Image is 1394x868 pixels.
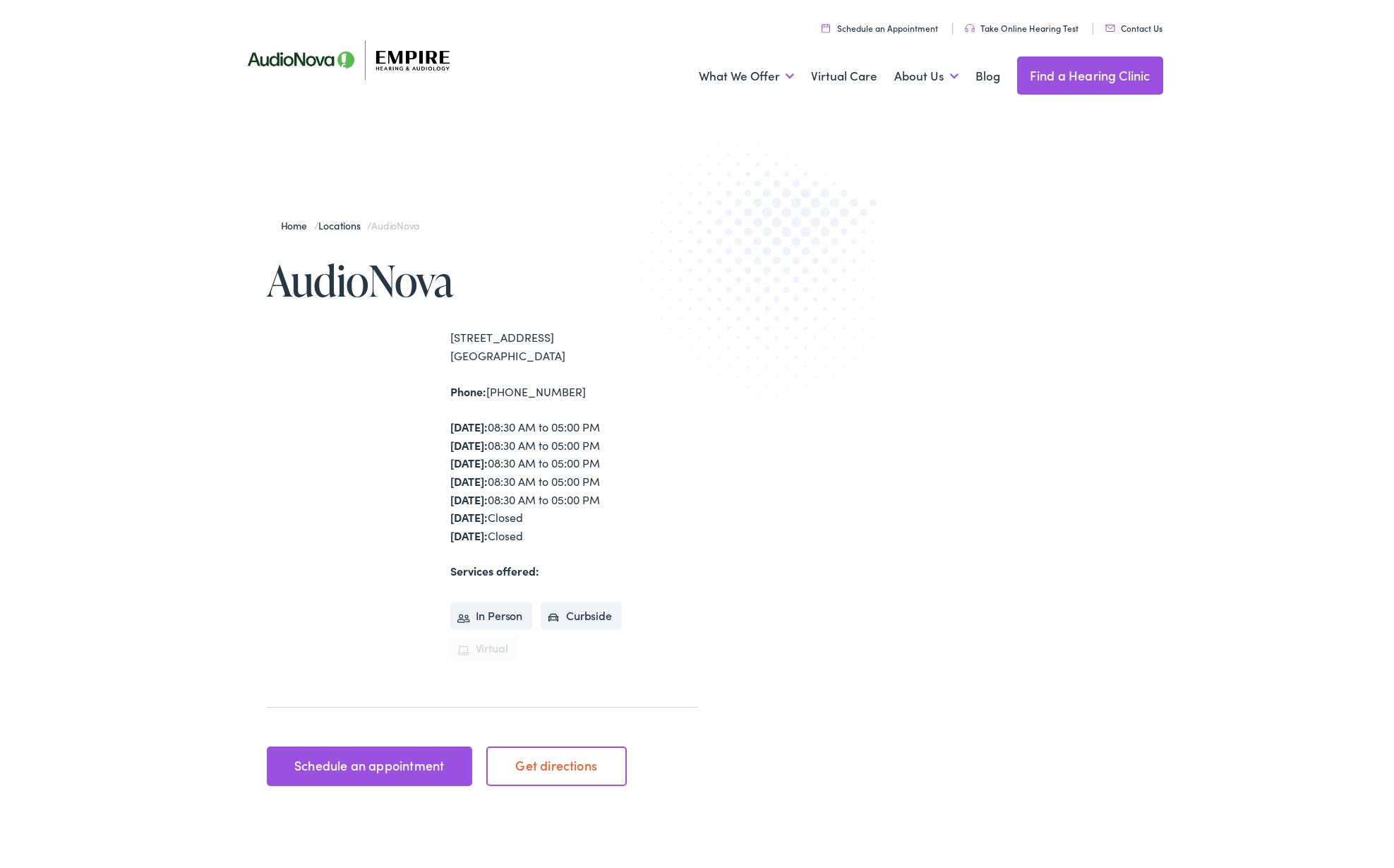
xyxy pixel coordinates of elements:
[267,747,472,786] a: Schedule an appointment
[281,218,420,232] span: / /
[975,50,1000,102] a: Blog
[450,602,533,630] li: In Person
[811,50,877,102] a: Virtual Care
[371,218,419,232] span: AudioNova
[450,473,488,489] strong: [DATE]:
[1105,25,1115,32] img: utility icon
[318,218,367,232] a: Locations
[450,634,518,662] li: Virtual
[450,455,488,470] strong: [DATE]:
[699,50,794,102] a: What We Offer
[450,383,697,401] div: [PHONE_NUMBER]
[450,328,697,364] div: [STREET_ADDRESS] [GEOGRAPHIC_DATA]
[450,509,488,525] strong: [DATE]:
[450,563,539,578] strong: Services offered:
[450,384,486,399] strong: Phone:
[1017,57,1163,95] a: Find a Hearing Clinic
[894,50,959,102] a: About Us
[450,492,488,507] strong: [DATE]:
[1105,22,1162,34] a: Contact Us
[965,22,1078,34] a: Take Online Hearing Test
[450,437,488,453] strong: [DATE]:
[450,418,697,545] div: 08:30 AM to 05:00 PM 08:30 AM to 05:00 PM 08:30 AM to 05:00 PM 08:30 AM to 05:00 PM 08:30 AM to 0...
[965,24,975,32] img: utility icon
[267,257,697,304] h1: AudioNova
[450,419,488,434] strong: [DATE]:
[822,22,938,34] a: Schedule an Appointment
[541,602,622,630] li: Curbside
[281,218,314,232] a: Home
[822,23,830,32] img: utility icon
[450,528,488,543] strong: [DATE]:
[486,747,627,786] a: Get directions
